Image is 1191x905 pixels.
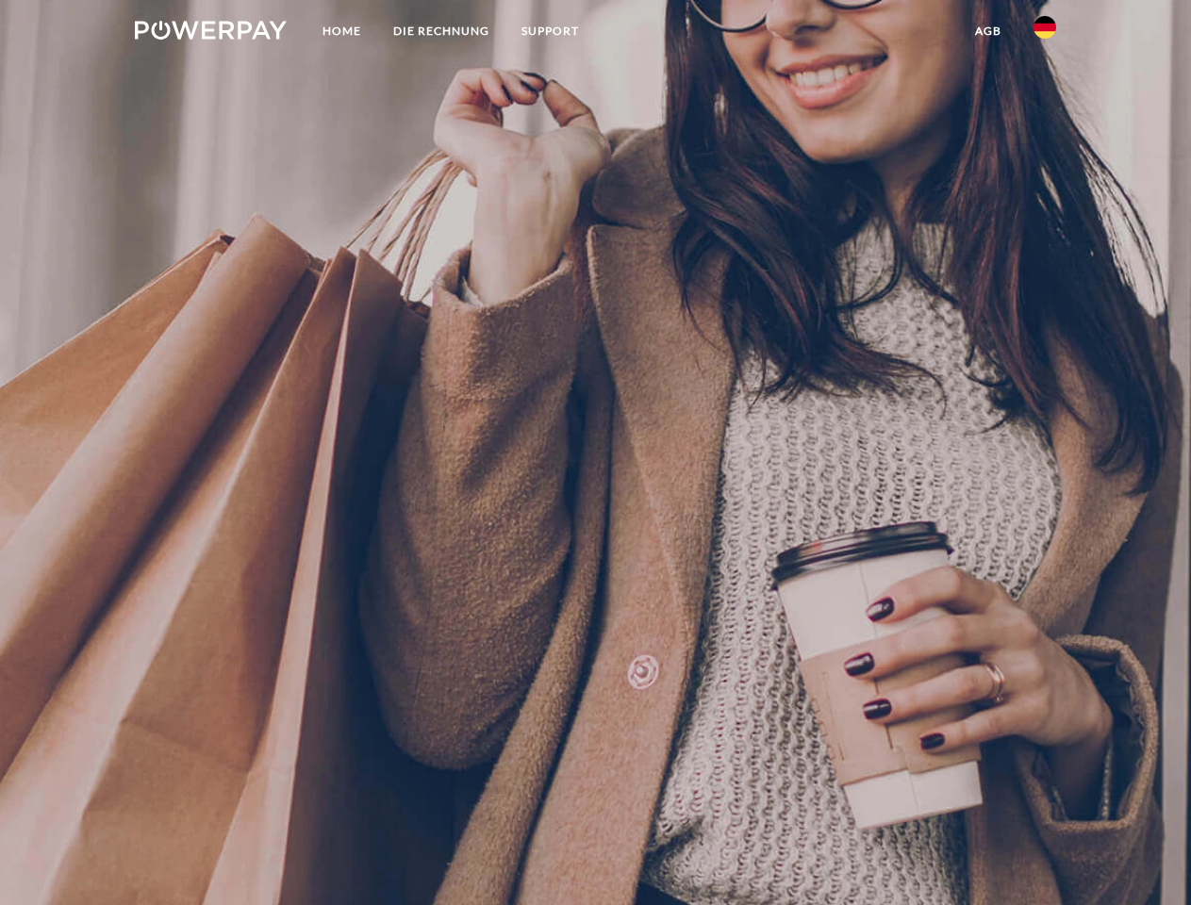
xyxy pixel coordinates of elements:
[505,14,595,48] a: SUPPORT
[135,21,287,40] img: logo-powerpay-white.svg
[959,14,1017,48] a: agb
[306,14,377,48] a: Home
[1034,16,1056,39] img: de
[377,14,505,48] a: DIE RECHNUNG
